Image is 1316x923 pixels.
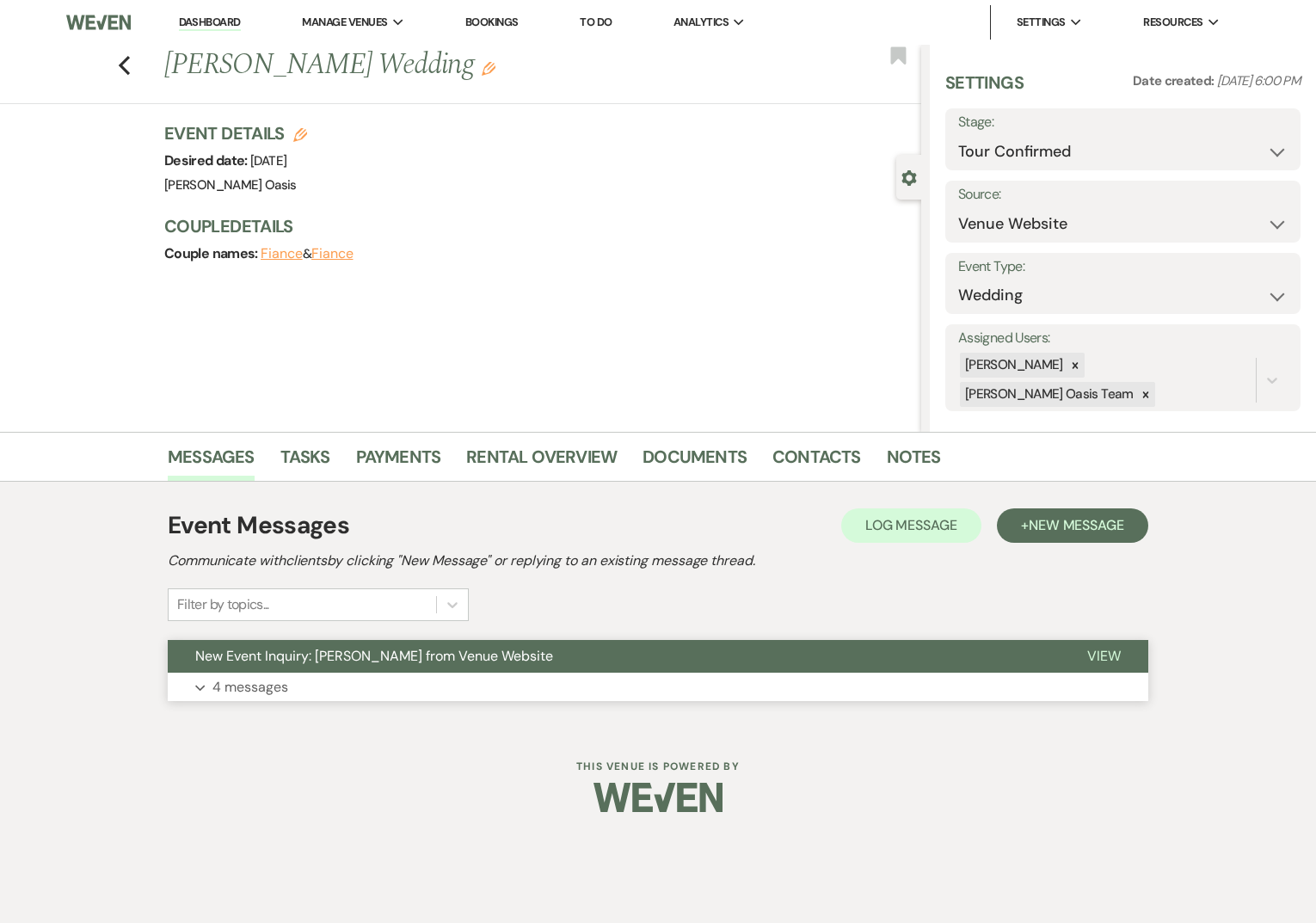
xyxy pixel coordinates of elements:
span: Desired date: [164,151,250,169]
label: Assigned Users: [958,326,1288,351]
span: New Message [1029,516,1124,534]
h3: Settings [945,71,1024,108]
span: Log Message [865,516,957,534]
label: Source: [958,182,1288,207]
a: Payments [356,443,441,481]
button: +New Message [997,508,1148,543]
button: View [1060,640,1148,673]
a: Documents [643,443,747,481]
h2: Communicate with clients by clicking "New Message" or replying to an existing message thread. [168,551,1148,571]
button: Log Message [841,508,981,543]
div: Filter by topics... [177,594,269,615]
p: 4 messages [212,676,288,698]
h3: Event Details [164,121,307,145]
span: Settings [1017,14,1066,31]
div: [PERSON_NAME] Oasis Team [960,382,1136,407]
h1: Event Messages [168,508,349,544]
div: [PERSON_NAME] [960,353,1066,378]
a: To Do [580,15,612,29]
a: Messages [168,443,255,481]
h1: [PERSON_NAME] Wedding [164,45,763,86]
span: View [1087,647,1121,665]
span: Date created: [1133,72,1217,89]
span: Resources [1143,14,1202,31]
label: Event Type: [958,255,1288,280]
span: [DATE] 6:00 PM [1217,72,1301,89]
a: Dashboard [179,15,241,31]
a: Rental Overview [466,443,617,481]
span: & [261,245,353,262]
span: Manage Venues [302,14,387,31]
span: [PERSON_NAME] Oasis [164,176,297,194]
button: 4 messages [168,673,1148,702]
span: New Event Inquiry: [PERSON_NAME] from Venue Website [195,647,553,665]
button: Fiance [311,247,354,261]
a: Tasks [280,443,330,481]
label: Stage: [958,110,1288,135]
button: Edit [482,60,495,76]
button: Fiance [261,247,303,261]
button: New Event Inquiry: [PERSON_NAME] from Venue Website [168,640,1060,673]
button: Close lead details [901,169,917,185]
img: Weven Logo [66,4,131,40]
a: Bookings [465,15,519,29]
a: Contacts [772,443,861,481]
img: Weven Logo [593,767,723,828]
h3: Couple Details [164,214,904,238]
span: Analytics [673,14,729,31]
a: Notes [887,443,941,481]
span: [DATE] [250,152,286,169]
span: Couple names: [164,244,261,262]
